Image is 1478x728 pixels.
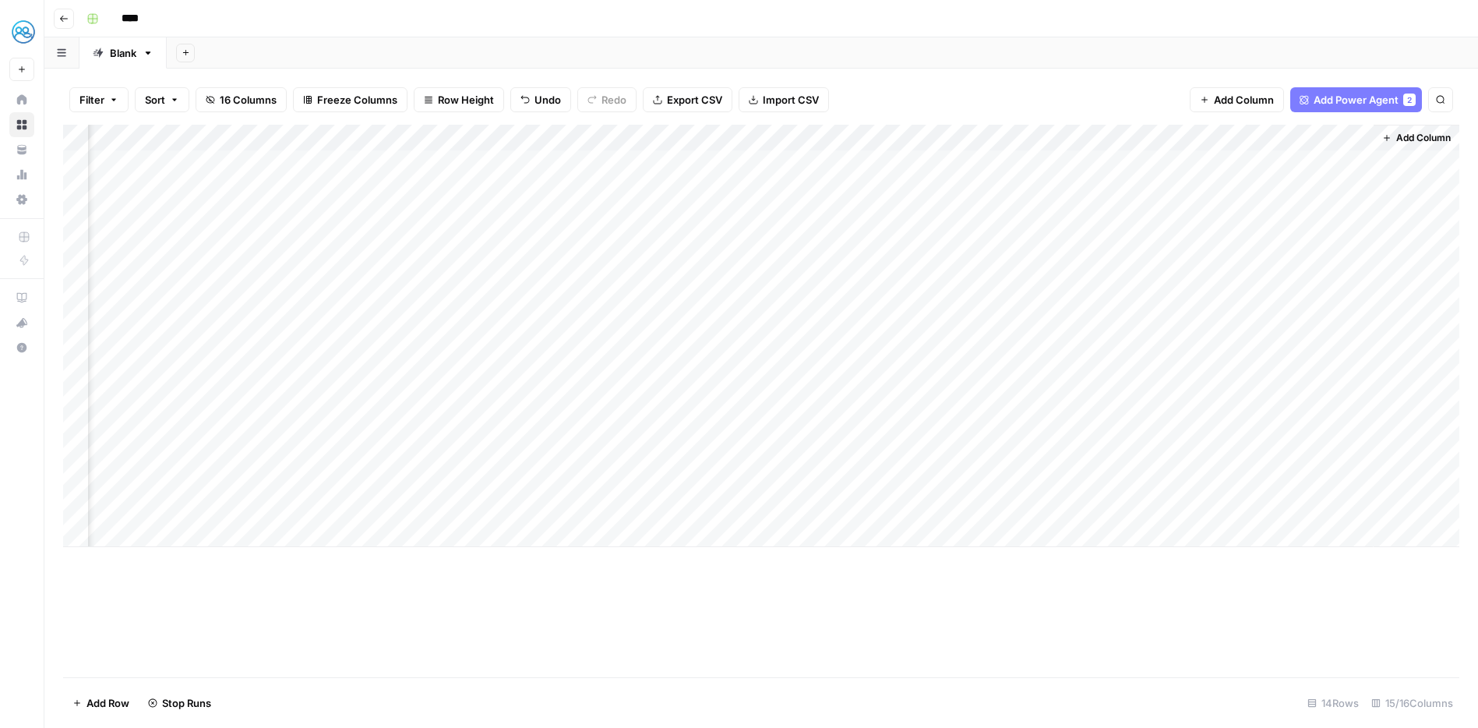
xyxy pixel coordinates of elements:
[145,92,165,108] span: Sort
[196,87,287,112] button: 16 Columns
[763,92,819,108] span: Import CSV
[9,137,34,162] a: Your Data
[1214,92,1274,108] span: Add Column
[9,187,34,212] a: Settings
[414,87,504,112] button: Row Height
[86,695,129,711] span: Add Row
[162,695,211,711] span: Stop Runs
[293,87,407,112] button: Freeze Columns
[1407,94,1412,106] span: 2
[79,92,104,108] span: Filter
[9,285,34,310] a: AirOps Academy
[9,12,34,51] button: Workspace: MyHealthTeam
[1290,87,1422,112] button: Add Power Agent2
[220,92,277,108] span: 16 Columns
[534,92,561,108] span: Undo
[577,87,637,112] button: Redo
[9,87,34,112] a: Home
[1396,131,1451,145] span: Add Column
[643,87,732,112] button: Export CSV
[317,92,397,108] span: Freeze Columns
[510,87,571,112] button: Undo
[9,18,37,46] img: MyHealthTeam Logo
[1190,87,1284,112] button: Add Column
[110,45,136,61] div: Blank
[739,87,829,112] button: Import CSV
[9,310,34,335] button: What's new?
[139,691,220,716] button: Stop Runs
[1314,92,1399,108] span: Add Power Agent
[601,92,626,108] span: Redo
[9,335,34,360] button: Help + Support
[63,691,139,716] button: Add Row
[438,92,494,108] span: Row Height
[135,87,189,112] button: Sort
[1365,691,1459,716] div: 15/16 Columns
[9,112,34,137] a: Browse
[1376,128,1457,148] button: Add Column
[79,37,167,69] a: Blank
[10,311,34,334] div: What's new?
[1301,691,1365,716] div: 14 Rows
[1403,94,1416,106] div: 2
[667,92,722,108] span: Export CSV
[69,87,129,112] button: Filter
[9,162,34,187] a: Usage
